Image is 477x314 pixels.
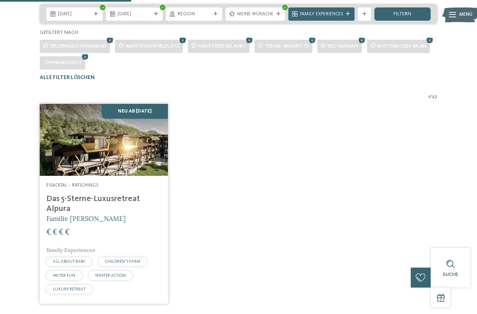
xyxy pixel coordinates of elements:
[46,228,51,237] span: €
[40,75,95,80] span: Alle Filter löschen
[95,273,126,278] span: WINTER ACTION
[58,11,91,18] span: [DATE]
[40,30,79,35] span: Gefiltert nach:
[59,228,63,237] span: €
[50,43,107,49] span: Erlebnisschwimmbad
[53,228,57,237] span: €
[237,11,273,18] span: Meine Wünsche
[46,247,95,254] span: Family Experiences
[428,94,430,101] span: 1
[177,11,211,18] span: Region
[432,94,437,101] span: 27
[46,183,98,188] span: Eisacktal – Ratschings
[328,43,359,49] span: Restaurant
[53,273,75,278] span: WATER FUN
[53,259,85,264] span: ALL ABOUT BABY
[53,287,86,291] span: LUXURY RETREAT
[300,11,343,18] span: Family Experiences
[430,94,432,101] span: /
[46,194,161,214] h4: Das 5-Sterne-Luxusretreat Alpura
[393,12,411,17] span: filtern
[46,214,126,223] span: Familie [PERSON_NAME]
[105,259,140,264] span: CHILDREN’S FARM
[40,104,168,176] img: Familienhotels gesucht? Hier findet ihr die besten!
[198,43,246,49] span: Haustiere erlaubt
[377,43,427,49] span: Kostenloses WLAN
[65,228,70,237] span: €
[125,43,180,49] span: Abenteuerspielplatz
[45,60,82,65] span: Öffnungszeit
[265,43,309,49] span: Teenie-Angebote
[40,104,168,304] a: Familienhotels gesucht? Hier findet ihr die besten! Neu ab [DATE] Eisacktal – Ratschings Das 5-St...
[443,272,458,277] span: Suche
[117,11,151,18] span: [DATE]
